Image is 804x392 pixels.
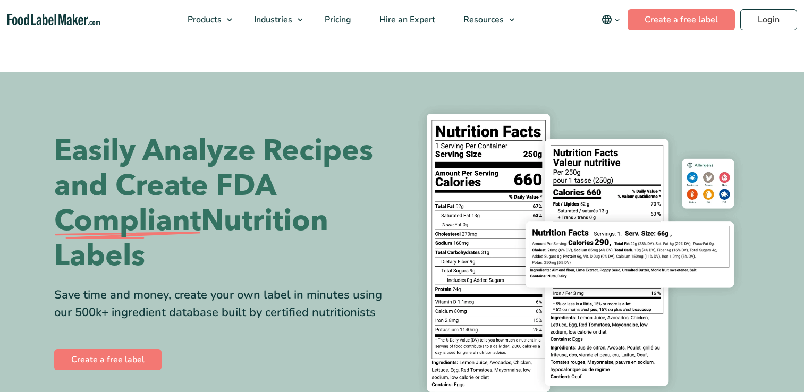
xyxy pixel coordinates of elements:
h1: Easily Analyze Recipes and Create FDA Nutrition Labels [54,133,394,274]
div: Save time and money, create your own label in minutes using our 500k+ ingredient database built b... [54,286,394,321]
span: Hire an Expert [376,14,436,25]
span: Resources [460,14,505,25]
a: Create a free label [628,9,735,30]
span: Pricing [321,14,352,25]
a: Create a free label [54,349,162,370]
span: Compliant [54,203,201,238]
span: Industries [251,14,293,25]
a: Login [740,9,797,30]
span: Products [184,14,223,25]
